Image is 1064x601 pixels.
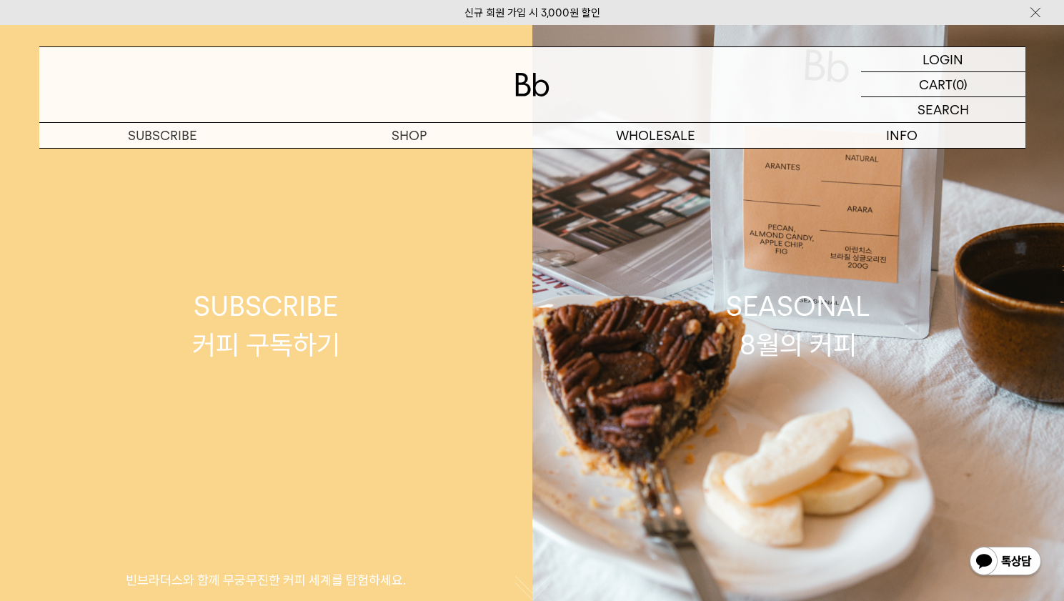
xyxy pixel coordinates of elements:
[918,97,969,122] p: SEARCH
[286,123,532,148] a: SHOP
[968,545,1043,580] img: 카카오톡 채널 1:1 채팅 버튼
[532,123,779,148] p: WHOLESALE
[192,287,340,363] div: SUBSCRIBE 커피 구독하기
[953,72,968,96] p: (0)
[39,123,286,148] a: SUBSCRIBE
[515,73,550,96] img: 로고
[779,123,1025,148] p: INFO
[861,47,1025,72] a: LOGIN
[919,72,953,96] p: CART
[923,47,963,71] p: LOGIN
[861,72,1025,97] a: CART (0)
[726,287,870,363] div: SEASONAL 8월의 커피
[464,6,600,19] a: 신규 회원 가입 시 3,000원 할인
